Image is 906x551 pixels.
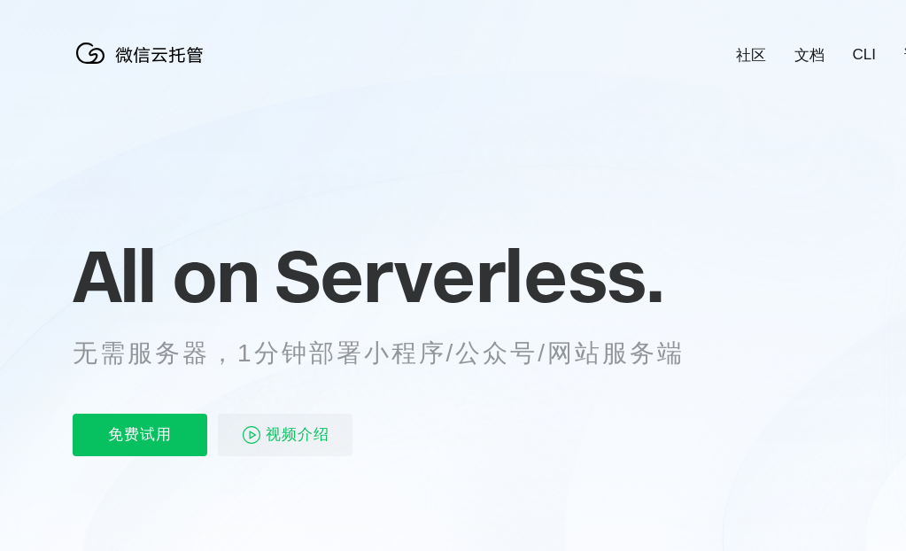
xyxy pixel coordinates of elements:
[853,46,876,64] a: CLI
[73,35,214,71] img: 微信云托管
[266,414,329,456] span: 视频介绍
[73,231,258,320] span: All on
[241,424,262,446] img: video_play.svg
[73,58,214,74] a: 微信云托管
[275,231,663,320] span: Serverless.
[794,45,825,66] a: 文档
[736,45,766,66] a: 社区
[73,414,207,456] p: 免费试用
[73,336,717,371] p: 无需服务器，1分钟部署小程序/公众号/网站服务端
